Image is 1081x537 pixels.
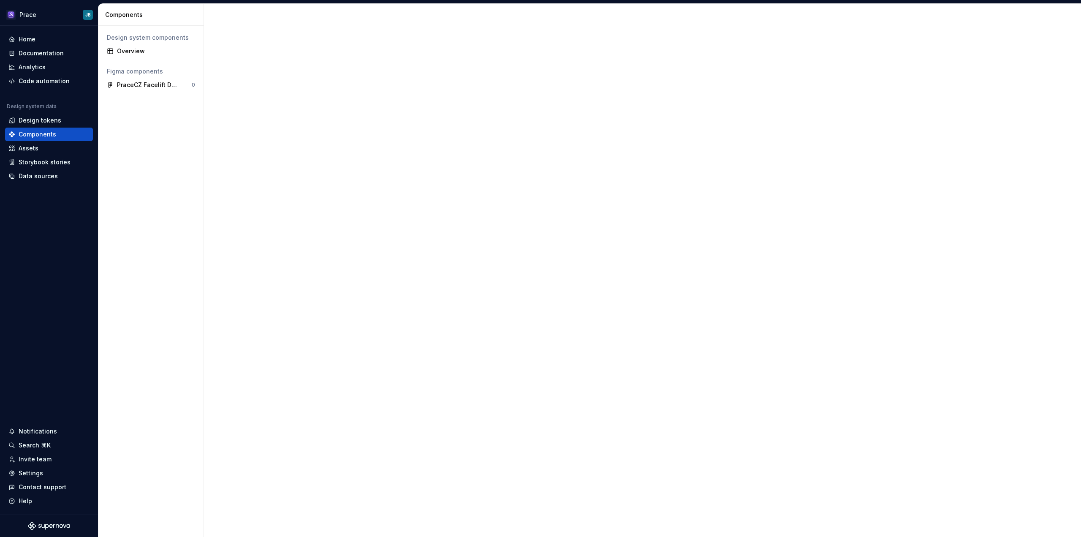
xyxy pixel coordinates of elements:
div: Documentation [19,49,64,57]
div: Components [19,130,56,139]
a: Overview [103,44,198,58]
div: Storybook stories [19,158,71,166]
div: Design system components [107,33,195,42]
a: Analytics [5,60,93,74]
div: JB [85,11,91,18]
a: Invite team [5,452,93,466]
div: Search ⌘K [19,441,51,450]
button: Help [5,494,93,508]
div: Code automation [19,77,70,85]
button: Notifications [5,425,93,438]
a: Assets [5,142,93,155]
div: Contact support [19,483,66,491]
div: Data sources [19,172,58,180]
div: Help [19,497,32,505]
div: Invite team [19,455,52,463]
div: Home [19,35,35,44]
a: Components [5,128,93,141]
a: PraceCZ Facelift Design System0 [103,78,198,92]
a: Documentation [5,46,93,60]
a: Data sources [5,169,93,183]
div: Design system data [7,103,57,110]
div: Overview [117,47,195,55]
a: Settings [5,466,93,480]
div: Prace [19,11,36,19]
a: Code automation [5,74,93,88]
div: Settings [19,469,43,477]
a: Design tokens [5,114,93,127]
div: Components [105,11,200,19]
div: Analytics [19,63,46,71]
button: PraceJB [2,5,96,24]
div: 0 [192,82,195,88]
svg: Supernova Logo [28,522,70,530]
div: Notifications [19,427,57,436]
button: Search ⌘K [5,439,93,452]
a: Storybook stories [5,155,93,169]
a: Home [5,33,93,46]
div: PraceCZ Facelift Design System [117,81,180,89]
div: Assets [19,144,38,153]
div: Figma components [107,67,195,76]
img: 63932fde-23f0-455f-9474-7c6a8a4930cd.png [6,10,16,20]
button: Contact support [5,480,93,494]
div: Design tokens [19,116,61,125]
